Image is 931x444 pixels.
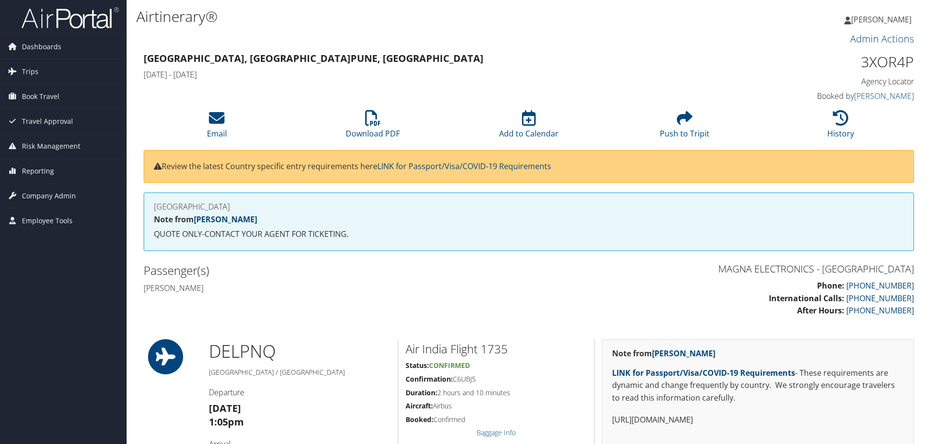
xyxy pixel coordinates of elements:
[769,293,844,304] strong: International Calls:
[797,305,844,316] strong: After Hours:
[154,228,904,241] p: QUOTE ONLY-CONTACT YOUR AGENT FOR TICKETING.
[21,6,119,29] img: airportal-logo.png
[22,184,76,208] span: Company Admin
[207,116,227,139] a: Email
[732,91,914,101] h4: Booked by
[346,116,400,139] a: Download PDF
[209,415,244,428] strong: 1:05pm
[854,91,914,101] a: [PERSON_NAME]
[144,283,521,293] h4: [PERSON_NAME]
[850,32,914,45] a: Admin Actions
[406,415,587,425] h5: Confirmed
[144,52,484,65] strong: [GEOGRAPHIC_DATA], [GEOGRAPHIC_DATA] Pune, [GEOGRAPHIC_DATA]
[846,280,914,291] a: [PHONE_NUMBER]
[844,5,921,34] a: [PERSON_NAME]
[612,348,715,359] strong: Note from
[406,388,587,398] h5: 2 hours and 10 minutes
[612,414,904,426] p: [URL][DOMAIN_NAME]
[536,262,914,276] h3: MAGNA ELECTRONICS - [GEOGRAPHIC_DATA]
[732,52,914,72] h1: 3XOR4P
[612,367,795,378] a: LINK for Passport/Visa/COVID-19 Requirements
[846,293,914,304] a: [PHONE_NUMBER]
[144,69,718,80] h4: [DATE] - [DATE]
[406,388,437,397] strong: Duration:
[22,209,73,233] span: Employee Tools
[406,361,429,370] strong: Status:
[406,401,587,411] h5: Airbus
[846,305,914,316] a: [PHONE_NUMBER]
[22,59,38,84] span: Trips
[22,134,80,158] span: Risk Management
[154,203,904,211] h4: [GEOGRAPHIC_DATA]
[154,214,257,225] strong: Note from
[154,160,904,173] p: Review the latest Country specific entry requirements here
[406,374,453,384] strong: Confirmation:
[22,159,54,183] span: Reporting
[22,109,73,134] span: Travel Approval
[660,116,709,139] a: Push to Tripit
[732,76,914,87] h4: Agency Locator
[406,401,433,410] strong: Aircraft:
[406,415,433,424] strong: Booked:
[194,214,257,225] a: [PERSON_NAME]
[209,339,391,364] h1: DEL PNQ
[144,262,521,279] h2: Passenger(s)
[851,14,912,25] span: [PERSON_NAME]
[429,361,470,370] span: Confirmed
[477,428,516,437] a: Baggage Info
[817,280,844,291] strong: Phone:
[22,35,61,59] span: Dashboards
[377,161,551,172] a: LINK for Passport/Visa/COVID-19 Requirements
[209,367,391,377] h5: [GEOGRAPHIC_DATA] / [GEOGRAPHIC_DATA]
[136,6,660,27] h1: Airtinerary®
[612,367,904,405] p: - These requirements are dynamic and change frequently by country. We strongly encourage traveler...
[22,84,59,109] span: Book Travel
[827,116,854,139] a: History
[209,402,241,415] strong: [DATE]
[406,341,587,357] h2: Air India Flight 1735
[209,387,391,398] h4: Departure
[406,374,587,384] h5: C6UBJ5
[652,348,715,359] a: [PERSON_NAME]
[499,116,559,139] a: Add to Calendar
